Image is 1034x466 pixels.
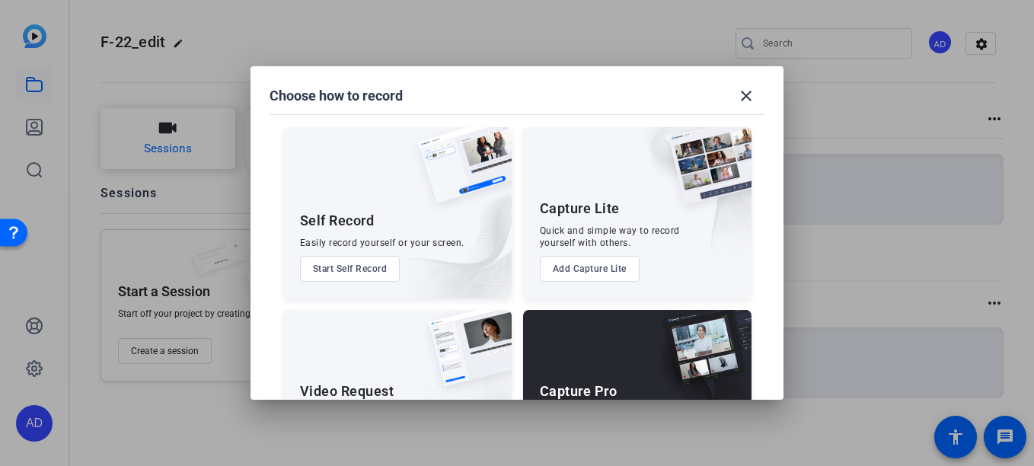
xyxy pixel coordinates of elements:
img: capture-lite.png [657,127,752,220]
div: Video Request [300,382,394,401]
img: embarkstudio-self-record.png [379,160,512,298]
h1: Choose how to record [270,87,403,105]
div: Quick and simple way to record yourself with others. [540,225,680,249]
img: self-record.png [407,127,512,219]
img: ugc-content.png [417,310,512,402]
div: Capture Pro [540,382,618,401]
img: embarkstudio-capture-lite.png [615,127,752,279]
button: Start Self Record [300,256,401,282]
div: Capture Lite [540,199,620,218]
mat-icon: close [737,87,755,105]
div: Easily record yourself or your screen. [300,237,464,249]
button: Add Capture Lite [540,256,640,282]
div: Self Record [300,212,375,230]
img: capture-pro.png [651,310,752,403]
